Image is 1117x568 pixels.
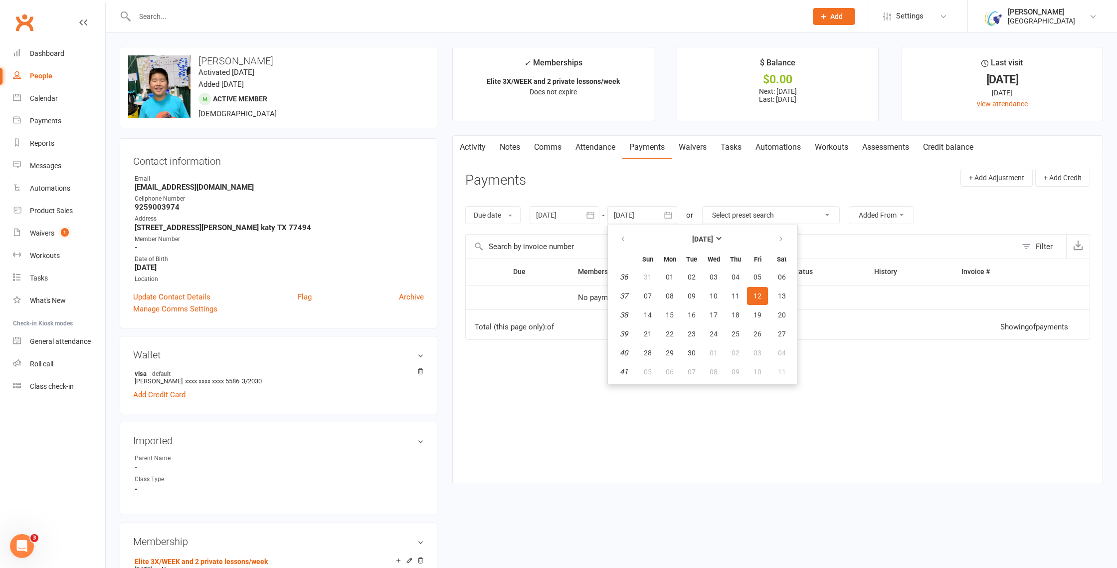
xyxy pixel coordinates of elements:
a: Elite 3X/WEEK and 2 private lessons/week [135,558,268,566]
div: Dashboard [30,49,64,57]
span: 1 [61,228,69,237]
a: Automations [748,136,808,159]
button: 01 [703,344,724,362]
span: 3/2030 [242,377,262,385]
span: 02 [732,349,740,357]
button: 24 [703,325,724,343]
div: General attendance [30,337,91,345]
button: Due date [465,206,521,224]
strong: 9259003974 [135,203,424,212]
div: Showing of payments [1000,323,1068,331]
button: 16 [681,306,702,324]
div: $ Balance [760,56,795,74]
span: 04 [732,273,740,281]
a: Comms [527,136,568,159]
p: Next: [DATE] Last: [DATE] [686,87,869,103]
button: 03 [747,344,768,362]
button: 22 [659,325,680,343]
div: Class Type [135,475,217,484]
i: ✓ [524,58,531,68]
th: Status [783,259,865,284]
strong: - [135,243,424,252]
em: 40 [620,348,628,357]
button: Add [813,8,855,25]
button: 20 [769,306,794,324]
div: Payments [30,117,61,125]
button: 25 [725,325,746,343]
a: Class kiosk mode [13,375,105,398]
div: or [686,209,693,221]
a: Waivers 1 [13,222,105,245]
span: 07 [644,292,652,300]
em: 39 [620,329,628,338]
img: thumb_image1667311610.png [983,6,1003,26]
a: Tasks [714,136,748,159]
div: Cellphone Number [135,194,424,204]
time: Added [DATE] [198,80,244,89]
div: What's New [30,296,66,304]
button: 05 [747,268,768,286]
button: 18 [725,306,746,324]
button: 07 [681,363,702,381]
small: Sunday [642,256,653,263]
div: [DATE] [911,74,1094,85]
button: 21 [637,325,658,343]
small: Thursday [730,256,741,263]
button: 09 [681,287,702,305]
div: $0.00 [686,74,869,85]
span: 26 [753,330,761,338]
div: Messages [30,162,61,170]
strong: Elite 3X/WEEK and 2 private lessons/week [487,77,620,85]
button: 08 [703,363,724,381]
small: Wednesday [708,256,720,263]
span: 08 [666,292,674,300]
span: 06 [666,368,674,376]
span: 25 [732,330,740,338]
time: Activated [DATE] [198,68,254,77]
button: 12 [747,287,768,305]
small: Tuesday [686,256,697,263]
span: 11 [778,368,786,376]
a: Credit balance [916,136,980,159]
span: 05 [753,273,761,281]
div: Address [135,214,424,224]
button: 23 [681,325,702,343]
div: Location [135,275,424,284]
a: What's New [13,289,105,312]
button: 04 [769,344,794,362]
div: Email [135,174,424,184]
span: 20 [778,311,786,319]
a: Clubworx [12,10,37,35]
div: Date of Birth [135,255,424,264]
a: Workouts [13,245,105,267]
button: 08 [659,287,680,305]
span: 11 [732,292,740,300]
th: Invoice # [952,259,1051,284]
a: Payments [13,110,105,132]
th: History [865,259,952,284]
button: 17 [703,306,724,324]
div: Member Number [135,235,424,244]
small: Saturday [777,256,786,263]
button: 05 [637,363,658,381]
div: Waivers [30,229,54,237]
a: Waivers [672,136,714,159]
span: 06 [778,273,786,281]
div: Last visit [981,56,1023,74]
button: 07 [637,287,658,305]
button: 02 [681,268,702,286]
span: 15 [666,311,674,319]
button: 09 [725,363,746,381]
a: Add Credit Card [133,389,186,401]
a: view attendance [977,100,1028,108]
th: Due [504,259,569,284]
button: 31 [637,268,658,286]
div: Class check-in [30,382,74,390]
span: 3 [30,534,38,542]
div: Workouts [30,252,60,260]
span: 13 [778,292,786,300]
h3: Contact information [133,152,424,167]
h3: Wallet [133,349,424,360]
button: 06 [659,363,680,381]
button: 10 [747,363,768,381]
